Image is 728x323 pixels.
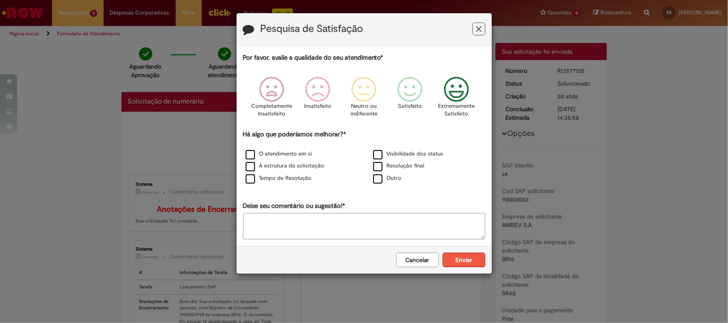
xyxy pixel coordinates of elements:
label: Outro [373,174,402,182]
button: Enviar [443,253,485,267]
div: Extremamente Satisfeito [435,70,478,129]
button: Cancelar [396,253,439,267]
div: Insatisfeito [296,70,339,129]
label: Pesquisa de Satisfação [261,23,363,35]
label: Tempo de Resolução [246,174,312,182]
label: Visibilidade dos status [373,150,444,158]
p: Satisfeito [398,102,422,110]
label: Por favor, avalie a qualidade do seu atendimento* [243,53,383,62]
label: Resolução final [373,162,425,170]
div: Neutro ou indiferente [342,70,386,129]
div: Há algo que poderíamos melhorar?* [243,130,485,185]
p: Neutro ou indiferente [348,102,379,118]
label: O atendimento em si [246,150,312,158]
label: Deixe seu comentário ou sugestão!* [243,202,345,211]
div: Satisfeito [389,70,432,129]
label: A estrutura da solicitação [246,162,325,170]
p: Completamente Insatisfeito [251,102,292,118]
p: Insatisfeito [304,102,331,110]
p: Extremamente Satisfeito [438,102,475,118]
div: Completamente Insatisfeito [250,70,293,129]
